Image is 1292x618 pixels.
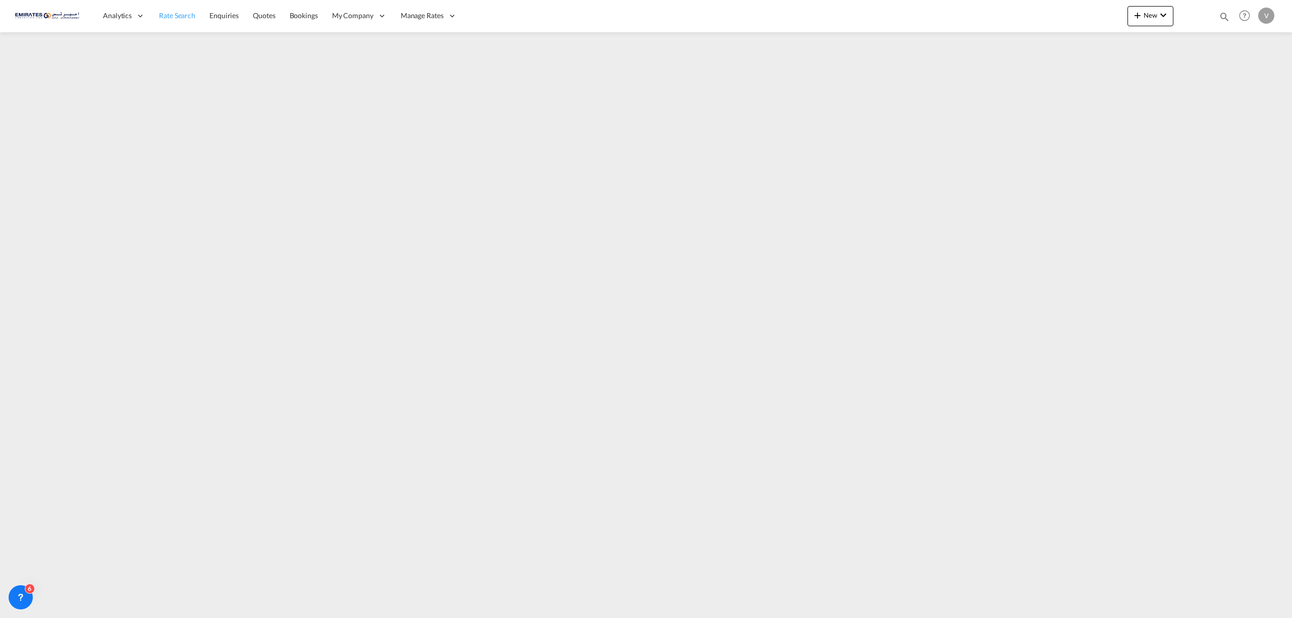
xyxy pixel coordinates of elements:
[1219,11,1230,22] md-icon: icon-magnify
[1258,8,1274,24] div: V
[1127,6,1173,26] button: icon-plus 400-fgNewicon-chevron-down
[332,11,373,21] span: My Company
[159,11,195,20] span: Rate Search
[15,5,83,27] img: c67187802a5a11ec94275b5db69a26e6.png
[401,11,444,21] span: Manage Rates
[290,11,318,20] span: Bookings
[103,11,132,21] span: Analytics
[1157,9,1169,21] md-icon: icon-chevron-down
[1236,7,1253,24] span: Help
[1132,11,1169,19] span: New
[1236,7,1258,25] div: Help
[1219,11,1230,26] div: icon-magnify
[253,11,275,20] span: Quotes
[1132,9,1144,21] md-icon: icon-plus 400-fg
[209,11,239,20] span: Enquiries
